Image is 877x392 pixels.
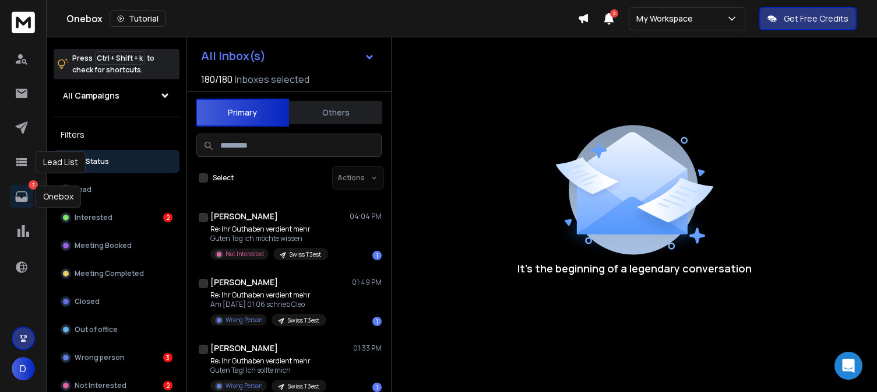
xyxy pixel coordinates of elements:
p: 04:04 PM [350,212,382,221]
div: Lead List [36,151,86,173]
button: Out of office [54,318,179,341]
span: 180 / 180 [201,72,233,86]
h1: All Campaigns [63,90,119,101]
button: All Campaigns [54,84,179,107]
h3: Filters [54,127,179,143]
p: 01:33 PM [353,344,382,353]
p: All Status [76,157,109,166]
button: Interested2 [54,206,179,229]
p: 7 [29,180,38,190]
p: Re: Ihr Guthaben verdient mehr [210,290,326,300]
p: Meeting Completed [75,269,144,278]
button: Others [289,100,382,125]
p: Re: Ihr Guthaben verdient mehr [210,356,326,366]
div: 3 [163,353,172,362]
h1: All Inbox(s) [201,50,266,62]
button: Wrong person3 [54,346,179,369]
p: Guten Tag ich möchte wissen [210,234,328,243]
p: Swiss T3est [288,316,319,325]
p: Swiss T3est [290,250,321,259]
button: Lead [54,178,179,201]
button: All Inbox(s) [192,44,384,68]
button: Closed [54,290,179,313]
h1: [PERSON_NAME] [210,342,278,354]
div: 1 [372,317,382,326]
p: Wrong Person [226,316,262,324]
h1: [PERSON_NAME] [210,276,278,288]
span: 2 [610,9,618,17]
p: Closed [75,297,100,306]
p: Get Free Credits [784,13,848,24]
label: Select [213,173,234,183]
p: Wrong person [75,353,125,362]
p: Wrong Person [226,381,262,390]
p: Out of office [75,325,118,334]
p: Swiss T3est [288,382,319,391]
div: 2 [163,213,172,222]
p: Guten Tag! Ich sollte mich [210,366,326,375]
button: Tutorial [110,10,166,27]
div: Onebox [66,10,577,27]
h3: Inboxes selected [235,72,309,86]
button: All Status [54,150,179,173]
p: Press to check for shortcuts. [72,52,154,76]
p: Re: Ihr Guthaben verdient mehr [210,225,328,234]
button: Meeting Booked [54,234,179,257]
p: Meeting Booked [75,241,132,250]
div: 1 [372,251,382,260]
p: Interested [75,213,112,222]
div: Open Intercom Messenger [834,352,862,380]
div: 2 [163,381,172,390]
p: Lead [75,185,91,194]
a: 7 [10,185,33,208]
h1: [PERSON_NAME] [210,211,278,222]
button: Get Free Credits [759,7,857,30]
button: Primary [196,99,289,127]
span: Ctrl + Shift + k [95,51,145,65]
p: It’s the beginning of a legendary conversation [517,260,752,276]
p: My Workspace [636,13,698,24]
button: D [12,357,35,380]
button: Meeting Completed [54,262,179,285]
p: Not Interested [226,250,264,258]
div: 1 [372,383,382,392]
p: Not Interested [75,381,126,390]
p: Am [DATE] 01:06 schrieb Cleo [210,300,326,309]
div: Onebox [36,185,81,208]
p: 01:49 PM [352,278,382,287]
